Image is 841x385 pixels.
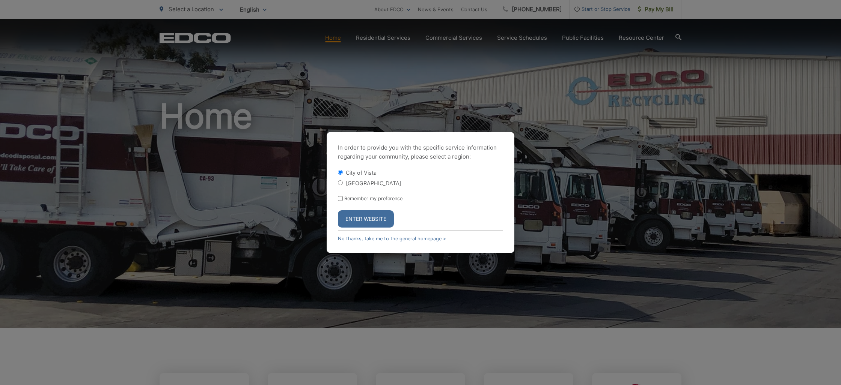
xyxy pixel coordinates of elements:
label: [GEOGRAPHIC_DATA] [346,180,401,186]
a: No thanks, take me to the general homepage > [338,236,446,241]
label: City of Vista [346,169,377,176]
label: Remember my preference [344,196,402,201]
button: Enter Website [338,210,394,228]
p: In order to provide you with the specific service information regarding your community, please se... [338,143,503,161]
